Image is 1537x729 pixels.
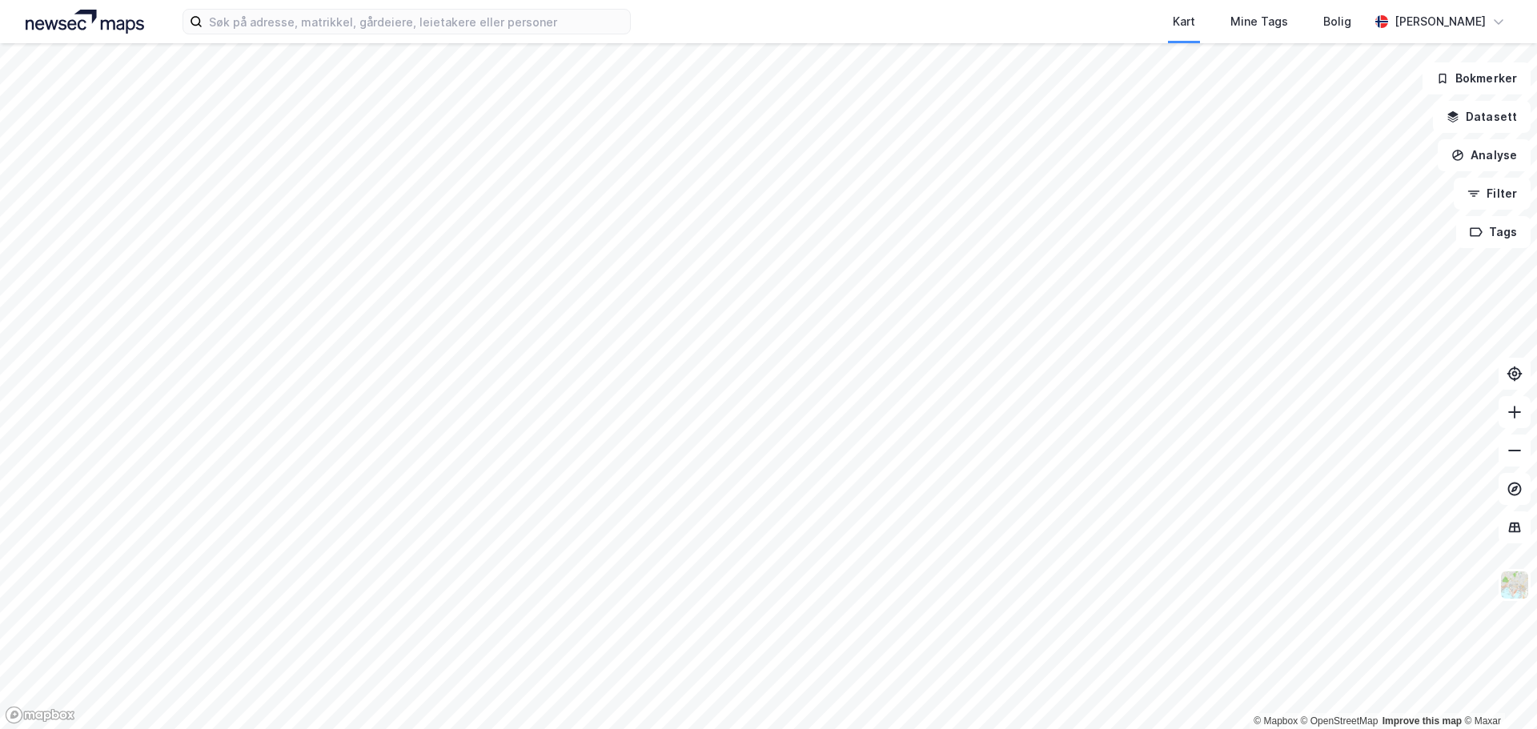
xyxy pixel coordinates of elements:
iframe: Chat Widget [1457,652,1537,729]
div: [PERSON_NAME] [1395,12,1486,31]
div: Kart [1173,12,1195,31]
div: Mine Tags [1230,12,1288,31]
input: Søk på adresse, matrikkel, gårdeiere, leietakere eller personer [203,10,630,34]
img: logo.a4113a55bc3d86da70a041830d287a7e.svg [26,10,144,34]
div: Bolig [1323,12,1351,31]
